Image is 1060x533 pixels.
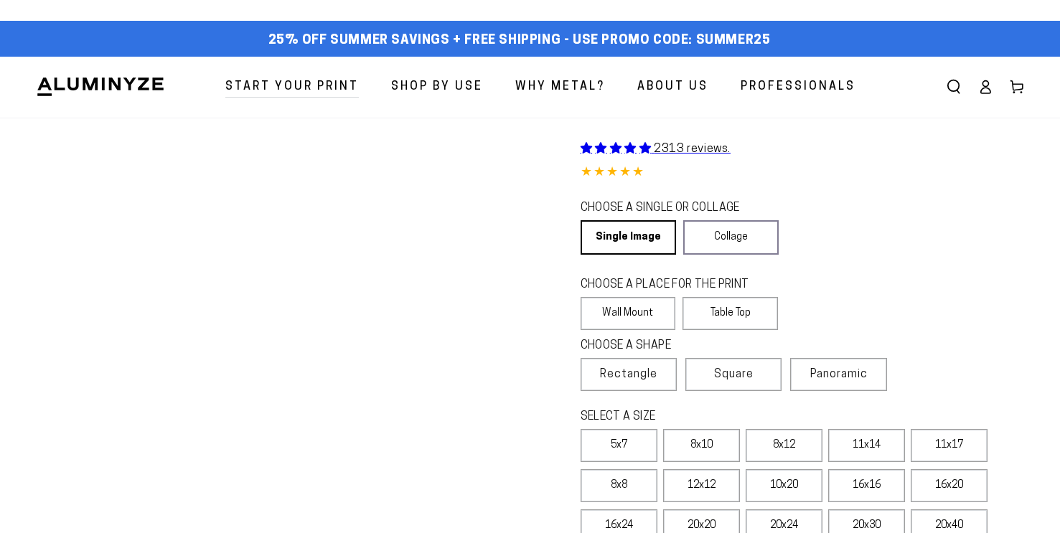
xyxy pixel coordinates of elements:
[683,220,779,255] a: Collage
[391,77,483,98] span: Shop By Use
[581,338,767,354] legend: CHOOSE A SHAPE
[828,469,905,502] label: 16x16
[215,68,370,106] a: Start Your Print
[663,469,740,502] label: 12x12
[683,297,778,330] label: Table Top
[828,429,905,462] label: 11x14
[515,77,605,98] span: Why Metal?
[581,409,841,425] legend: SELECT A SIZE
[505,68,616,106] a: Why Metal?
[600,366,657,383] span: Rectangle
[627,68,719,106] a: About Us
[637,77,708,98] span: About Us
[746,429,822,462] label: 8x12
[741,77,855,98] span: Professionals
[581,429,657,462] label: 5x7
[581,143,731,155] a: 2313 reviews.
[581,200,766,217] legend: CHOOSE A SINGLE OR COLLAGE
[268,33,771,49] span: 25% off Summer Savings + Free Shipping - Use Promo Code: SUMMER25
[938,71,970,103] summary: Search our site
[36,76,165,98] img: Aluminyze
[581,277,765,293] legend: CHOOSE A PLACE FOR THE PRINT
[663,429,740,462] label: 8x10
[911,469,988,502] label: 16x20
[581,163,1025,184] div: 4.85 out of 5.0 stars
[654,143,731,155] span: 2313 reviews.
[911,429,988,462] label: 11x17
[581,297,676,330] label: Wall Mount
[225,77,359,98] span: Start Your Print
[581,469,657,502] label: 8x8
[380,68,494,106] a: Shop By Use
[714,366,754,383] span: Square
[810,366,868,383] span: Panoramic
[730,68,866,106] a: Professionals
[581,220,676,255] a: Single Image
[746,469,822,502] label: 10x20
